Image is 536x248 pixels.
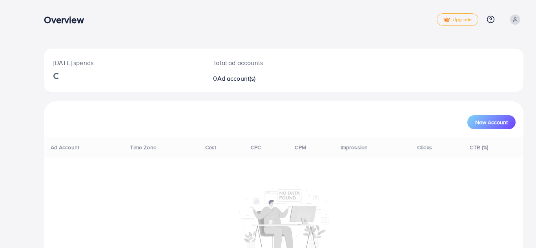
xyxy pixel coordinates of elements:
h3: Overview [44,14,90,25]
span: Upgrade [443,17,472,23]
a: tickUpgrade [437,13,478,26]
h2: 0 [213,75,314,82]
p: [DATE] spends [53,58,194,67]
span: New Account [475,119,508,125]
img: tick [443,17,450,23]
p: Total ad accounts [213,58,314,67]
span: Ad account(s) [217,74,256,83]
button: New Account [467,115,516,129]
